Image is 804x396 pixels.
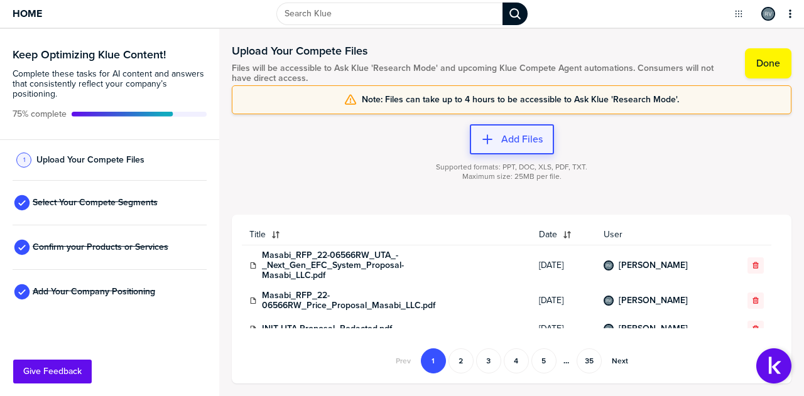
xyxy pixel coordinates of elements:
[33,287,155,297] span: Add Your Company Positioning
[13,109,67,119] span: Active
[501,133,543,146] label: Add Files
[604,348,636,373] button: Go to next page
[262,324,392,334] a: INIT UTA Proposal_Redacted.pdf
[33,198,158,208] span: Select Your Compete Segments
[619,296,688,306] a: [PERSON_NAME]
[619,324,688,334] a: [PERSON_NAME]
[387,348,637,373] nav: Pagination Navigation
[249,230,266,240] span: Title
[448,348,474,373] button: Go to page 2
[539,296,589,306] span: [DATE]
[232,43,732,58] h1: Upload Your Compete Files
[262,250,450,281] a: Masabi_RFP_22-06566RW_UTA_-_Next_Gen_EFC_System_Proposal-Masabi_LLC.pdf
[33,242,168,252] span: Confirm your Products or Services
[476,348,501,373] button: Go to page 3
[604,324,614,334] div: Ryan Vander Ryk
[13,360,92,383] button: Give Feedback
[577,348,602,373] button: Go to page 35
[760,6,776,22] a: Edit Profile
[732,8,745,20] button: Open Drop
[276,3,503,25] input: Search Klue
[13,69,207,99] span: Complete these tasks for AI content and answers that consistently reflect your company’s position...
[232,63,732,83] span: Files will be accessible to Ask Klue 'Research Mode' and upcoming Klue Compete Agent automations....
[462,172,562,181] span: Maximum size: 25MB per file.
[504,348,529,373] button: Go to page 4
[262,291,450,311] a: Masabi_RFP_22-06566RW_Price_Proposal_Masabi_LLC.pdf
[619,260,688,270] a: [PERSON_NAME]
[436,163,587,172] span: Supported formats: PPT, DOC, XLS, PDF, TXT.
[539,260,589,270] span: [DATE]
[503,3,528,25] div: Search Klue
[362,95,679,105] span: Note: Files can take up to 4 hours to be accessible to Ask Klue 'Research Mode'.
[36,155,144,165] span: Upload Your Compete Files
[539,230,557,240] span: Date
[605,325,612,333] img: ced9b30f170be31f2139604fa0fe14aa-sml.png
[604,260,614,270] div: Ryan Vander Ryk
[605,262,612,269] img: ced9b30f170be31f2139604fa0fe14aa-sml.png
[756,348,791,383] button: Open Support Center
[761,7,775,21] div: Ryan Vander Ryk
[604,296,614,306] div: Ryan Vander Ryk
[13,49,207,60] h3: Keep Optimizing Klue Content!
[763,8,774,19] img: ced9b30f170be31f2139604fa0fe14aa-sml.png
[531,348,557,373] button: Go to page 5
[13,8,42,19] span: Home
[605,297,612,304] img: ced9b30f170be31f2139604fa0fe14aa-sml.png
[539,324,589,334] span: [DATE]
[23,155,25,164] span: 1
[756,57,780,70] label: Done
[388,348,418,373] button: Go to previous page
[604,230,722,240] span: User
